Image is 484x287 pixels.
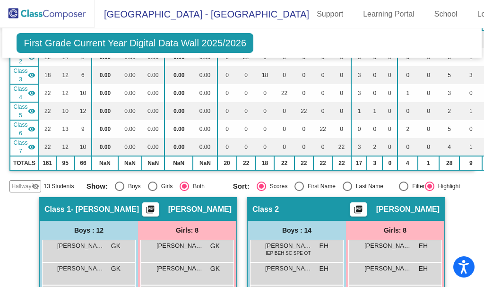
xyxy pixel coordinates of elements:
td: 0.00 [92,120,118,138]
span: Class 4 [13,85,27,102]
span: Sort: [233,182,250,191]
td: 22 [237,156,256,170]
td: 10 [75,138,92,156]
td: Michelle Hall - No Class Name [10,84,38,102]
span: [PERSON_NAME] [156,264,204,273]
td: 0 [294,66,313,84]
td: 0 [418,120,439,138]
td: 12 [56,84,75,102]
td: 0 [237,120,256,138]
td: 0 [418,138,439,156]
td: 3 [459,66,482,84]
td: 0.00 [164,66,193,84]
span: Hallway [11,182,31,191]
td: 1 [418,156,439,170]
td: 0 [274,120,294,138]
button: Print Students Details [350,202,367,217]
td: 0 [367,84,382,102]
td: 0 [382,66,398,84]
td: 0 [382,84,398,102]
span: EH [419,264,428,274]
td: 0 [256,120,275,138]
span: [PERSON_NAME] [376,205,440,214]
td: 0.00 [164,84,193,102]
td: 22 [39,138,56,156]
td: 28 [439,156,459,170]
td: 22 [313,156,332,170]
td: 0 [459,120,482,138]
td: 0.00 [164,138,193,156]
td: 0 [294,120,313,138]
td: 0.00 [118,102,142,120]
td: 0 [274,138,294,156]
td: 2 [439,102,459,120]
td: 1 [398,84,418,102]
td: 18 [39,66,56,84]
td: 161 [39,156,56,170]
div: Girls: 8 [138,221,236,240]
td: 0 [274,102,294,120]
td: 0.00 [92,138,118,156]
td: NaN [92,156,118,170]
span: [PERSON_NAME] [265,241,312,251]
td: 0.00 [92,66,118,84]
span: First Grade Current Year Digital Data Wall 2025/2026 [17,33,253,53]
td: 22 [294,156,313,170]
mat-radio-group: Select an option [86,182,226,191]
td: 0 [418,66,439,84]
td: TOTALS [10,156,38,170]
td: 0 [237,84,256,102]
span: GK [111,241,121,251]
td: Danielle Bartley - No Class Name [10,120,38,138]
td: 0 [294,138,313,156]
td: 0 [332,120,351,138]
td: 0.00 [92,102,118,120]
mat-icon: visibility [28,89,35,97]
a: Support [309,7,351,22]
td: 2 [367,138,382,156]
td: 22 [332,138,351,156]
td: 0 [382,102,398,120]
mat-radio-group: Select an option [233,182,383,191]
td: 0 [332,66,351,84]
button: Print Students Details [142,202,159,217]
span: Class 6 [13,121,27,138]
span: Class 2 [252,205,279,214]
td: 0 [313,102,332,120]
span: EH [419,241,428,251]
span: EH [320,264,328,274]
td: 0.00 [193,84,217,102]
td: 3 [351,138,367,156]
td: 5 [439,66,459,84]
td: 6 [75,66,92,84]
td: 0 [313,138,332,156]
td: 0 [418,102,439,120]
td: 0 [256,102,275,120]
span: Class 3 [13,67,27,84]
td: Sarah Drylie - Sarah Drylie [10,102,38,120]
span: [PERSON_NAME] [57,241,104,251]
td: NaN [193,156,217,170]
td: 0 [274,66,294,84]
td: 0 [332,84,351,102]
div: Boys [124,182,141,191]
td: 10 [56,102,75,120]
div: Filter [408,182,425,191]
span: - [PERSON_NAME] [71,205,139,214]
div: Boys : 12 [40,221,138,240]
td: Ashley Pietrangelo - No Class Name [10,66,38,84]
span: [GEOGRAPHIC_DATA] - [GEOGRAPHIC_DATA] [95,7,309,22]
td: 18 [256,156,275,170]
td: 22 [39,102,56,120]
td: 0 [398,102,418,120]
span: 13 Students [44,182,74,191]
span: Class 1 [44,205,71,214]
td: 0.00 [193,138,217,156]
td: 0.00 [142,84,164,102]
mat-icon: picture_as_pdf [145,205,156,218]
td: 0 [237,102,256,120]
span: GK [210,241,220,251]
td: NaN [142,156,164,170]
td: 66 [75,156,92,170]
td: 9 [75,120,92,138]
